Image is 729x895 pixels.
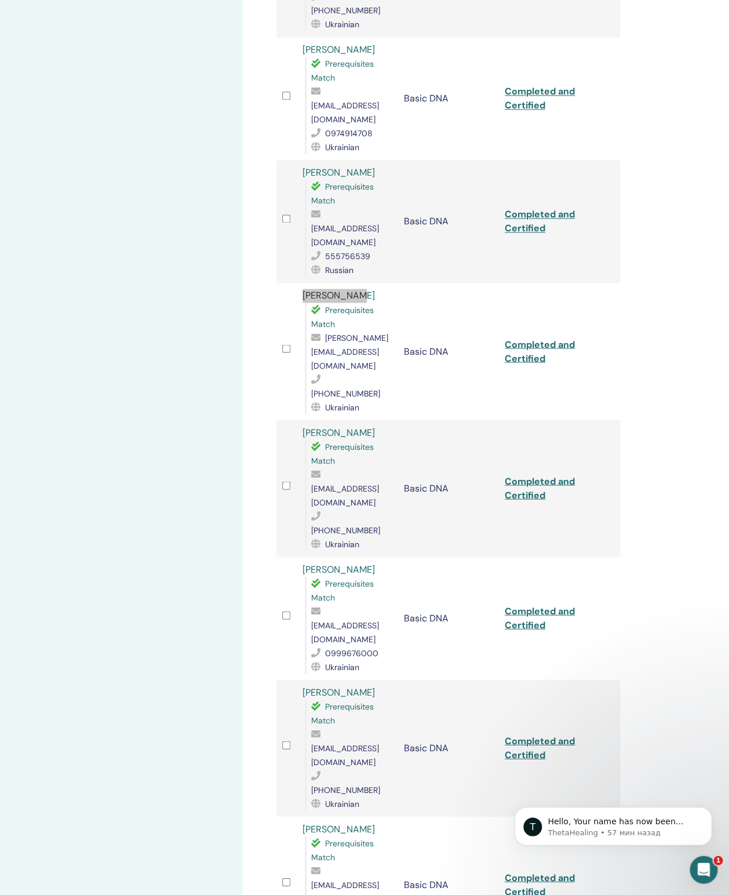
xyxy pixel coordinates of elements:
span: [EMAIL_ADDRESS][DOMAIN_NAME] [311,223,379,248]
span: 0999676000 [325,647,378,658]
td: Basic DNA [398,37,498,160]
span: Ukrainian [325,661,359,672]
td: Basic DNA [398,556,498,679]
td: Basic DNA [398,160,498,283]
a: Completed and Certified [505,338,575,364]
a: [PERSON_NAME] [302,43,375,56]
span: Prerequisites Match [311,181,374,206]
span: Ukrainian [325,402,359,412]
a: [PERSON_NAME] [302,563,375,575]
span: [PERSON_NAME][EMAIL_ADDRESS][DOMAIN_NAME] [311,332,388,370]
td: Basic DNA [398,679,498,816]
span: 1 [713,856,723,865]
span: Prerequisites Match [311,304,374,329]
span: Prerequisites Match [311,441,374,465]
span: [PHONE_NUMBER] [311,5,380,16]
iframe: Intercom notifications сообщение [497,783,729,864]
span: [EMAIL_ADDRESS][DOMAIN_NAME] [311,620,379,644]
span: Prerequisites Match [311,59,374,83]
span: Ukrainian [325,798,359,809]
a: Completed and Certified [505,605,575,631]
a: Completed and Certified [505,208,575,234]
a: [PERSON_NAME] [302,823,375,835]
iframe: Intercom live chat [690,856,717,883]
span: 555756539 [325,251,370,261]
span: [EMAIL_ADDRESS][DOMAIN_NAME] [311,743,379,767]
a: [PERSON_NAME] [302,426,375,438]
td: Basic DNA [398,420,498,556]
span: 0974914708 [325,128,373,139]
span: Prerequisites Match [311,578,374,602]
span: Ukrainian [325,19,359,30]
span: [PHONE_NUMBER] [311,525,380,535]
span: [PHONE_NUMBER] [311,784,380,795]
span: Ukrainian [325,142,359,152]
a: Completed and Certified [505,734,575,761]
span: Prerequisites Match [311,701,374,725]
span: [EMAIL_ADDRESS][DOMAIN_NAME] [311,100,379,125]
a: [PERSON_NAME] [302,166,375,179]
span: [EMAIL_ADDRESS][DOMAIN_NAME] [311,483,379,507]
a: [PERSON_NAME] [302,686,375,698]
span: Ukrainian [325,539,359,549]
a: [PERSON_NAME] [302,289,375,301]
span: Prerequisites Match [311,838,374,862]
td: Basic DNA [398,283,498,420]
a: Completed and Certified [505,475,575,501]
a: Completed and Certified [505,85,575,111]
span: Russian [325,265,353,275]
span: [PHONE_NUMBER] [311,388,380,398]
